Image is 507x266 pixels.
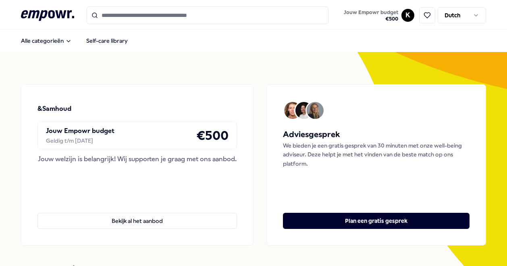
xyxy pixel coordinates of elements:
[196,125,229,145] h4: € 500
[401,9,414,22] button: K
[344,16,398,22] span: € 500
[46,136,114,145] div: Geldig t/m [DATE]
[37,154,237,164] div: Jouw welzijn is belangrijk! Wij supporten je graag met ons aanbod.
[283,213,470,229] button: Plan een gratis gesprek
[307,102,324,119] img: Avatar
[37,104,71,114] p: &Samhoud
[37,213,237,229] button: Bekijk al het aanbod
[342,8,400,24] button: Jouw Empowr budget€500
[46,126,114,136] p: Jouw Empowr budget
[295,102,312,119] img: Avatar
[15,33,78,49] button: Alle categorieën
[37,200,237,229] a: Bekijk al het aanbod
[284,102,301,119] img: Avatar
[283,141,470,168] p: We bieden je een gratis gesprek van 30 minuten met onze well-being adviseur. Deze helpt je met he...
[341,7,401,24] a: Jouw Empowr budget€500
[15,33,134,49] nav: Main
[283,128,470,141] h5: Adviesgesprek
[80,33,134,49] a: Self-care library
[344,9,398,16] span: Jouw Empowr budget
[87,6,328,24] input: Search for products, categories or subcategories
